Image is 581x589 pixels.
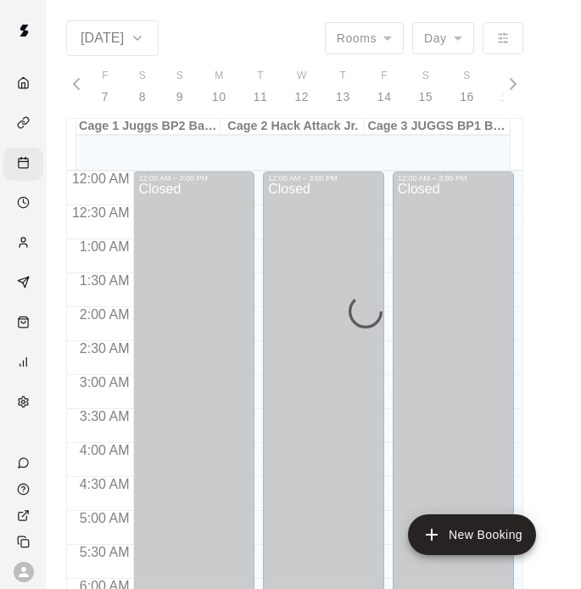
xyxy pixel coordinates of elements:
button: S15 [405,63,447,111]
p: 12 [294,88,309,106]
button: F7 [87,63,124,111]
p: 13 [336,88,350,106]
button: add [408,514,536,555]
div: Copy public page link [3,529,47,555]
span: S [422,68,429,85]
span: 3:00 AM [75,375,134,390]
span: S [139,68,146,85]
p: 17 [501,88,516,106]
a: View public page [3,502,47,529]
p: 8 [139,88,146,106]
span: 1:30 AM [75,273,134,288]
p: 16 [460,88,474,106]
button: T13 [322,63,364,111]
span: 1:00 AM [75,239,134,254]
a: Contact Us [3,450,47,476]
span: T [340,68,347,85]
span: 3:30 AM [75,409,134,424]
button: W12 [281,63,322,111]
div: Cage 2 Hack Attack Jr. [221,119,365,135]
span: 2:30 AM [75,341,134,356]
div: 12:00 AM – 3:00 PM [268,174,379,182]
button: M10 [198,63,240,111]
span: 2:00 AM [75,307,134,322]
button: S8 [124,63,161,111]
p: 14 [377,88,392,106]
span: 4:30 AM [75,477,134,491]
span: M [215,68,223,85]
span: 5:00 AM [75,511,134,525]
div: 12:00 AM – 3:00 PM [398,174,509,182]
button: S9 [161,63,198,111]
span: T [257,68,264,85]
div: 12:00 AM – 3:00 PM [138,174,249,182]
p: 11 [254,88,268,106]
img: Swift logo [7,14,41,48]
p: 10 [212,88,226,106]
button: 17 [488,63,529,111]
span: F [381,68,388,85]
span: 12:30 AM [68,205,134,220]
button: F14 [364,63,405,111]
span: W [297,68,307,85]
span: S [463,68,470,85]
span: 4:00 AM [75,443,134,457]
span: 5:30 AM [75,545,134,559]
p: 9 [176,88,183,106]
span: F [102,68,109,85]
span: 12:00 AM [68,171,134,186]
button: S16 [446,63,488,111]
a: Visit help center [3,476,47,502]
div: Cage 1 Juggs BP2 Baseball Juggs BP1 Softball [76,119,221,135]
span: S [176,68,183,85]
p: 15 [419,88,433,106]
div: Cage 3 JUGGS BP1 Baseball [365,119,509,135]
p: 7 [102,88,109,106]
button: T11 [240,63,282,111]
